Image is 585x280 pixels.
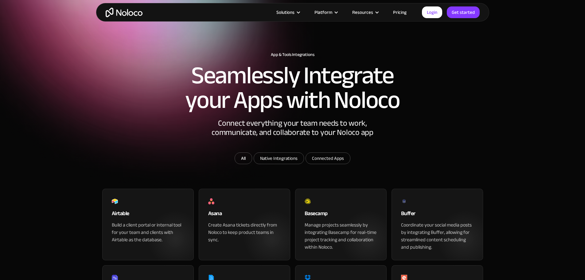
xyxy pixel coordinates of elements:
form: Email Form [170,152,415,166]
h1: App & Tools Integrations [102,52,483,57]
a: AsanaCreate Asana tickets directly from Noloco to keep product teams in sync. [199,189,290,260]
div: Build a client portal or internal tool for your team and clients with Airtable as the database. [112,221,184,243]
a: Login [422,6,442,18]
div: Basecamp [305,209,377,221]
a: BasecampManage projects seamlessly by integrating Basecamp for real-time project tracking and col... [295,189,387,260]
div: Solutions [269,8,307,16]
div: Coordinate your social media posts by integrating Buffer, allowing for streamlined content schedu... [401,221,474,251]
a: Get started [447,6,480,18]
h2: Seamlessly Integrate your Apps with Noloco [185,63,400,112]
div: Resources [352,8,373,16]
a: Pricing [385,8,414,16]
div: Create Asana tickets directly from Noloco to keep product teams in sync. [208,221,281,243]
a: All [235,152,252,164]
a: AirtableBuild a client portal or internal tool for your team and clients with Airtable as the dat... [102,189,194,260]
div: Airtable [112,209,184,221]
div: Platform [314,8,332,16]
div: Platform [307,8,345,16]
div: Buffer [401,209,474,221]
div: Solutions [276,8,294,16]
div: Asana [208,209,281,221]
a: BufferCoordinate your social media posts by integrating Buffer, allowing for streamlined content ... [392,189,483,260]
div: Manage projects seamlessly by integrating Basecamp for real-time project tracking and collaborati... [305,221,377,251]
div: Connect everything your team needs to work, communicate, and collaborate to your Noloco app [201,119,385,152]
div: Resources [345,8,385,16]
a: home [106,8,142,17]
